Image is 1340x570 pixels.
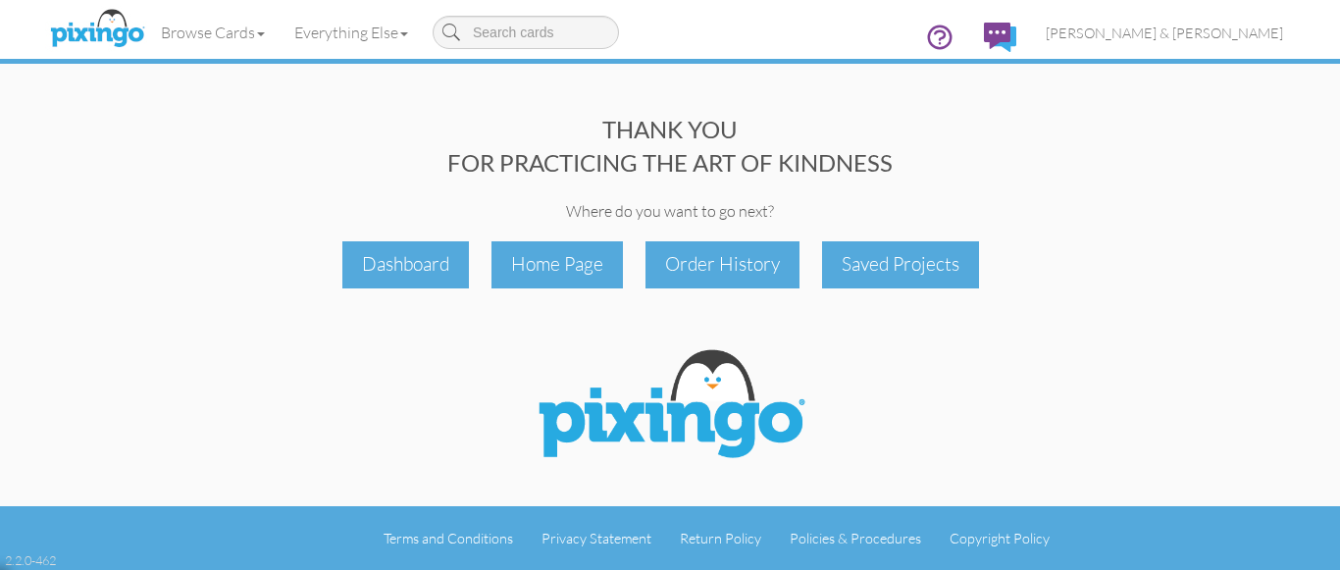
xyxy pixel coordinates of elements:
input: Search cards [433,16,619,49]
a: Return Policy [680,530,761,546]
img: Pixingo Logo [523,337,817,477]
div: Dashboard [342,241,469,287]
div: Saved Projects [822,241,979,287]
span: [PERSON_NAME] & [PERSON_NAME] [1046,25,1283,41]
div: Home Page [491,241,623,287]
img: comments.svg [984,23,1016,52]
a: Policies & Procedures [790,530,921,546]
a: Everything Else [280,8,423,57]
a: Browse Cards [146,8,280,57]
a: Copyright Policy [950,530,1050,546]
a: Privacy Statement [541,530,651,546]
div: THANK YOU FOR PRACTICING THE ART OF KINDNESS [42,113,1298,181]
img: pixingo logo [45,5,149,54]
div: Order History [645,241,799,287]
a: [PERSON_NAME] & [PERSON_NAME] [1031,8,1298,58]
div: 2.2.0-462 [5,551,56,569]
a: Terms and Conditions [384,530,513,546]
div: Where do you want to go next? [42,200,1298,223]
